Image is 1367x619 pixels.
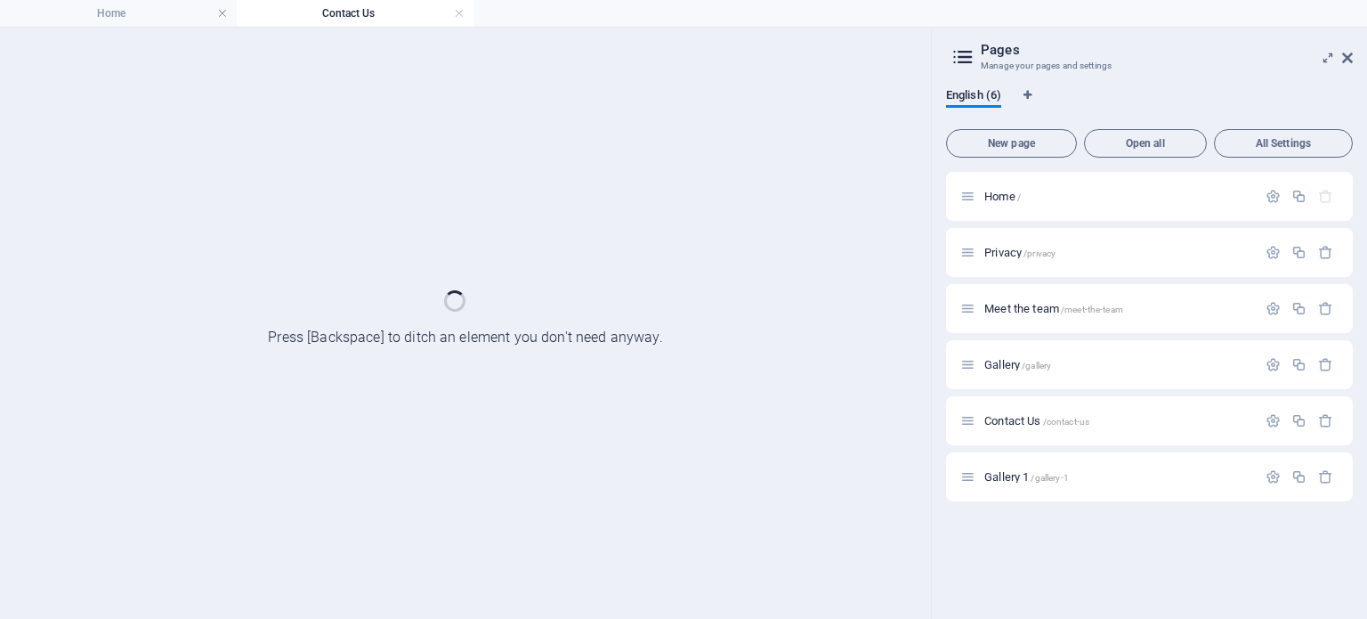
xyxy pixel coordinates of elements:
[1318,301,1333,316] div: Remove
[981,58,1317,74] h3: Manage your pages and settings
[984,358,1051,371] span: Click to open page
[1084,129,1207,158] button: Open all
[946,85,1001,110] span: English (6)
[1031,473,1068,483] span: /gallery-1
[1318,413,1333,428] div: Remove
[979,247,1257,258] div: Privacy/privacy
[1266,189,1281,204] div: Settings
[981,42,1353,58] h2: Pages
[984,302,1123,315] span: Click to open page
[979,359,1257,371] div: Gallery/gallery
[1266,301,1281,316] div: Settings
[984,414,1089,428] span: Contact Us
[979,303,1257,314] div: Meet the team/meet-the-team
[979,471,1257,483] div: Gallery 1/gallery-1
[1318,245,1333,260] div: Remove
[1291,189,1306,204] div: Duplicate
[946,129,1077,158] button: New page
[1318,357,1333,372] div: Remove
[954,138,1069,149] span: New page
[979,415,1257,427] div: Contact Us/contact-us
[946,88,1353,122] div: Language Tabs
[1023,248,1056,258] span: /privacy
[237,4,473,23] h4: Contact Us
[1291,357,1306,372] div: Duplicate
[1043,417,1090,427] span: /contact-us
[984,246,1056,259] span: Click to open page
[984,190,1021,203] span: Click to open page
[1022,361,1051,371] span: /gallery
[1222,138,1345,149] span: All Settings
[984,470,1069,484] span: Click to open page
[1214,129,1353,158] button: All Settings
[979,191,1257,202] div: Home/
[1017,192,1021,202] span: /
[1318,469,1333,485] div: Remove
[1291,469,1306,485] div: Duplicate
[1266,413,1281,428] div: Settings
[1061,305,1123,314] span: /meet-the-team
[1266,357,1281,372] div: Settings
[1291,245,1306,260] div: Duplicate
[1291,301,1306,316] div: Duplicate
[1318,189,1333,204] div: The startpage cannot be deleted
[1291,413,1306,428] div: Duplicate
[1266,469,1281,485] div: Settings
[1092,138,1199,149] span: Open all
[1266,245,1281,260] div: Settings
